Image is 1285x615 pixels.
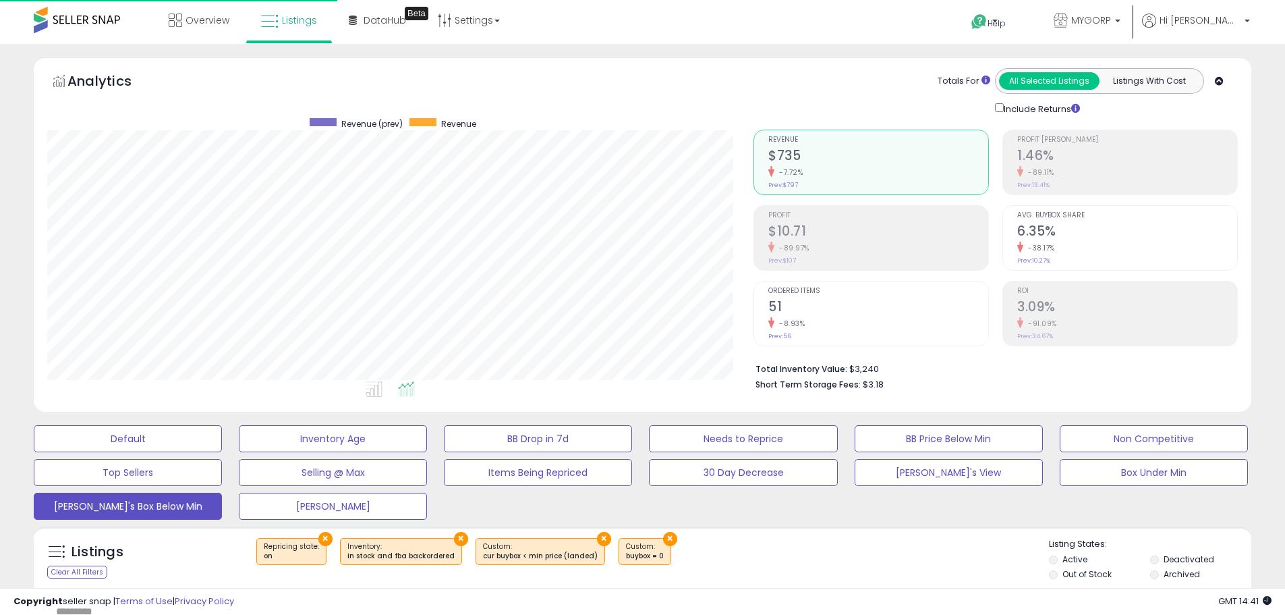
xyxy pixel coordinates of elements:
span: Avg. Buybox Share [1017,212,1237,219]
span: Profit [768,212,988,219]
small: -38.17% [1023,243,1055,253]
li: $3,240 [755,360,1228,376]
small: -91.09% [1023,319,1057,329]
div: in stock and fba backordered [347,552,455,561]
span: MYGORP [1071,14,1111,27]
button: Default [34,425,222,452]
h2: $10.71 [768,223,988,242]
div: Include Returns [985,101,1096,116]
b: Short Term Storage Fees: [755,379,861,390]
span: Revenue [768,136,988,144]
span: Profit [PERSON_NAME] [1017,136,1237,144]
button: Listings With Cost [1099,72,1199,90]
small: -89.97% [774,243,809,253]
small: -8.93% [774,319,805,329]
small: Prev: $797 [768,181,798,189]
div: seller snap | | [13,595,234,608]
button: × [318,532,333,546]
h2: 1.46% [1017,148,1237,166]
span: $3.18 [863,378,884,391]
p: Listing States: [1049,538,1251,551]
label: Active [1062,554,1087,565]
small: Prev: 13.41% [1017,181,1050,189]
button: Needs to Reprice [649,425,837,452]
button: × [663,532,677,546]
h5: Analytics [67,72,158,94]
label: Archived [1164,568,1200,580]
button: BB Price Below Min [855,425,1043,452]
button: Items Being Repriced [444,459,632,486]
small: Prev: 34.67% [1017,332,1053,340]
h2: $735 [768,148,988,166]
button: [PERSON_NAME]'s Box Below Min [34,493,222,520]
span: Repricing state : [264,541,319,562]
button: Inventory Age [239,425,427,452]
span: Overview [185,14,229,27]
button: Box Under Min [1060,459,1248,486]
span: Ordered Items [768,288,988,295]
span: DataHub [364,14,406,27]
div: cur buybox < min price (landed) [483,552,598,561]
h5: Listings [72,543,123,562]
button: Top Sellers [34,459,222,486]
h2: 6.35% [1017,223,1237,242]
span: Revenue (prev) [341,118,403,130]
button: [PERSON_NAME]'s View [855,459,1043,486]
strong: Copyright [13,595,63,608]
a: Terms of Use [115,595,173,608]
button: × [597,532,611,546]
a: Help [961,3,1032,44]
small: Prev: 10.27% [1017,257,1050,265]
button: Selling @ Max [239,459,427,486]
label: Out of Stock [1062,568,1112,580]
button: Non Competitive [1060,425,1248,452]
div: buybox = 0 [626,552,664,561]
label: Deactivated [1164,554,1214,565]
div: Totals For [938,75,990,88]
h2: 51 [768,299,988,317]
div: on [264,552,319,561]
span: Inventory : [347,541,455,562]
span: Listings [282,14,317,27]
button: BB Drop in 7d [444,425,632,452]
span: Custom: [483,541,598,562]
span: Revenue [441,118,476,130]
div: Tooltip anchor [405,7,428,20]
a: Privacy Policy [175,595,234,608]
b: Total Inventory Value: [755,363,847,375]
small: -7.72% [774,167,803,178]
button: 30 Day Decrease [649,459,837,486]
small: Prev: $107 [768,257,796,265]
small: -89.11% [1023,167,1054,178]
button: All Selected Listings [999,72,1100,90]
span: ROI [1017,288,1237,295]
span: Help [988,18,1006,29]
span: Custom: [626,541,664,562]
small: Prev: 56 [768,332,791,340]
h2: 3.09% [1017,299,1237,317]
span: 2025-09-9 14:41 GMT [1218,595,1272,608]
button: [PERSON_NAME] [239,493,427,520]
div: Clear All Filters [47,566,107,579]
a: Hi [PERSON_NAME] [1142,14,1250,44]
span: Hi [PERSON_NAME] [1160,14,1240,27]
i: Get Help [971,14,988,30]
button: × [454,532,468,546]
